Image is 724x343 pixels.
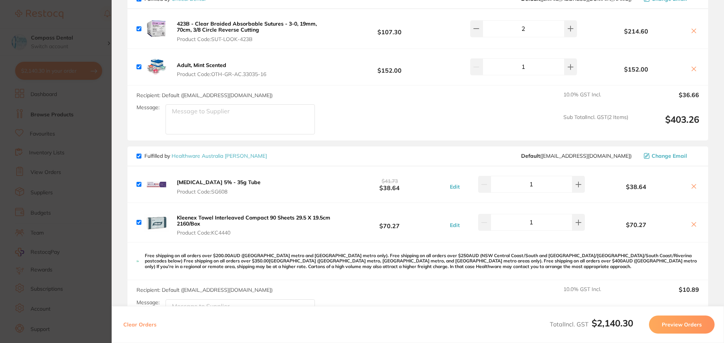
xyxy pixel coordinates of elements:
img: d2txY3hmbw [144,17,169,41]
button: Preview Orders [649,316,715,334]
b: Adult, Mint Scented [177,62,226,69]
img: eWFoZmE3NQ [144,172,169,197]
b: 423B - Clear Braided Absorbable Sutures - 3-0, 19mm, 70cm, 3/8 Circle Reverse Cutting [177,20,317,33]
output: $10.89 [634,286,699,303]
span: Sub Total Incl. GST ( 2 Items) [563,114,628,135]
span: 10.0 % GST Incl. [563,286,628,303]
button: Clear Orders [121,316,159,334]
button: Kleenex Towel Interleaved Compact 90 Sheets 29.5 X 19.5cm 2160/Box Product Code:KC4440 [175,214,333,236]
img: M2xscmFwOQ [144,210,169,235]
b: $152.00 [333,60,446,74]
span: $41.73 [382,178,398,184]
span: Product Code: SUT-LOOK-423B [177,36,331,42]
span: Change Email [652,153,687,159]
output: $403.26 [634,114,699,135]
b: $2,140.30 [592,317,633,329]
b: $107.30 [333,22,446,36]
b: $38.64 [333,177,446,191]
b: $38.64 [587,183,686,190]
b: $70.27 [333,215,446,229]
b: Kleenex Towel Interleaved Compact 90 Sheets 29.5 X 19.5cm 2160/Box [177,214,330,227]
button: [MEDICAL_DATA] 5% - 35g Tube Product Code:SG608 [175,179,263,195]
b: $152.00 [587,66,686,73]
span: Product Code: KC4440 [177,230,331,236]
b: Default [521,152,540,159]
label: Message: [137,299,160,306]
output: $36.66 [634,91,699,108]
span: Product Code: SG608 [177,189,261,195]
p: Fulfilled by [144,153,267,159]
button: 423B - Clear Braided Absorbable Sutures - 3-0, 19mm, 70cm, 3/8 Circle Reverse Cutting Product Cod... [175,20,333,42]
a: Healthware Australia [PERSON_NAME] [172,152,267,159]
span: info@healthwareaustralia.com.au [521,153,632,159]
p: Free shipping on all orders over $200.00AUD ([GEOGRAPHIC_DATA] metro and [GEOGRAPHIC_DATA] metro ... [145,253,699,269]
span: Recipient: Default ( [EMAIL_ADDRESS][DOMAIN_NAME] ) [137,92,273,99]
b: $70.27 [587,221,686,228]
span: Recipient: Default ( [EMAIL_ADDRESS][DOMAIN_NAME] ) [137,287,273,293]
b: [MEDICAL_DATA] 5% - 35g Tube [177,179,261,186]
label: Message: [137,104,160,111]
span: 10.0 % GST Incl. [563,91,628,108]
b: $214.60 [587,28,686,35]
span: Product Code: OTH-GR-AC.33035-16 [177,71,266,77]
button: Adult, Mint Scented Product Code:OTH-GR-AC.33035-16 [175,62,268,78]
button: Change Email [641,152,699,159]
img: MGp3N3Y2dA [144,55,169,79]
button: Edit [448,222,462,229]
button: Edit [448,183,462,190]
span: Total Incl. GST [550,320,633,328]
